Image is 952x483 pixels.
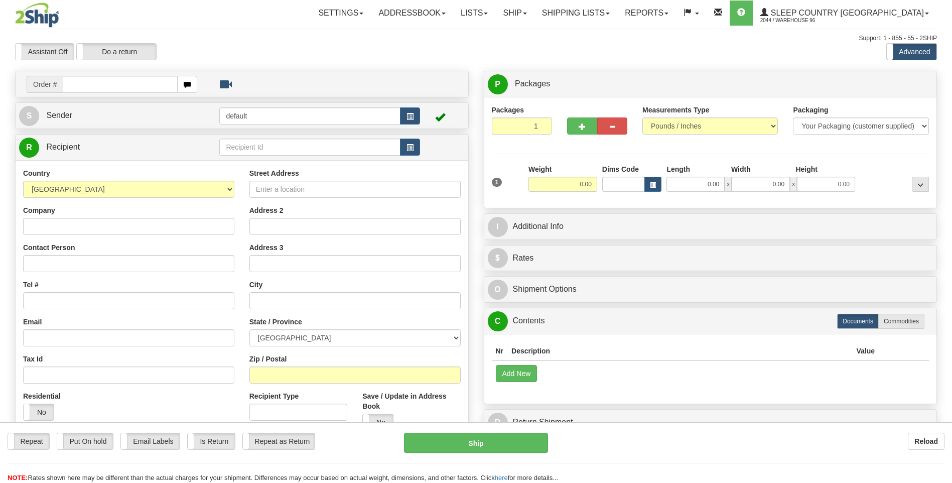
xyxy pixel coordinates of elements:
[121,433,180,449] label: Email Labels
[768,9,924,17] span: Sleep Country [GEOGRAPHIC_DATA]
[27,76,63,93] span: Order #
[488,412,933,433] a: RReturn Shipment
[19,137,197,158] a: R Recipient
[878,314,924,329] label: Commodities
[488,413,508,433] span: R
[19,105,219,126] a: S Sender
[8,433,49,449] label: Repeat
[15,3,59,28] img: logo2044.jpg
[24,404,54,420] label: No
[363,414,393,430] label: No
[837,314,879,329] label: Documents
[23,205,55,215] label: Company
[496,365,537,382] button: Add New
[249,354,287,364] label: Zip / Postal
[492,342,508,360] th: Nr
[488,74,933,94] a: P Packages
[488,74,508,94] span: P
[23,280,39,290] label: Tel #
[488,248,508,268] span: $
[753,1,936,26] a: Sleep Country [GEOGRAPHIC_DATA] 2044 / Warehouse 96
[852,342,879,360] th: Value
[488,279,933,300] a: OShipment Options
[249,317,302,327] label: State / Province
[311,1,371,26] a: Settings
[731,164,751,174] label: Width
[760,16,836,26] span: 2044 / Warehouse 96
[8,474,28,481] span: NOTE:
[16,44,74,60] label: Assistant Off
[495,1,534,26] a: Ship
[602,164,639,174] label: Dims Code
[249,181,461,198] input: Enter a location
[908,433,944,450] button: Reload
[666,164,690,174] label: Length
[77,44,156,60] label: Do a return
[249,168,299,178] label: Street Address
[642,105,710,115] label: Measurements Type
[249,243,284,253] label: Address 3
[929,190,951,293] iframe: chat widget
[887,44,936,60] label: Advanced
[617,1,676,26] a: Reports
[19,138,39,158] span: R
[15,34,937,43] div: Support: 1 - 855 - 55 - 2SHIP
[219,107,400,125] input: Sender Id
[23,391,61,401] label: Residential
[492,178,502,187] span: 1
[507,342,852,360] th: Description
[23,243,75,253] label: Contact Person
[23,168,50,178] label: Country
[23,317,42,327] label: Email
[492,105,524,115] label: Packages
[534,1,617,26] a: Shipping lists
[188,433,235,449] label: Is Return
[243,433,315,449] label: Repeat as Return
[46,143,80,151] span: Recipient
[795,164,818,174] label: Height
[362,391,460,411] label: Save / Update in Address Book
[515,79,550,88] span: Packages
[488,248,933,269] a: $Rates
[790,177,797,192] span: x
[793,105,828,115] label: Packaging
[488,216,933,237] a: IAdditional Info
[249,391,299,401] label: Recipient Type
[725,177,732,192] span: x
[249,205,284,215] label: Address 2
[488,311,933,331] a: CContents
[488,217,508,237] span: I
[453,1,495,26] a: Lists
[19,106,39,126] span: S
[57,433,113,449] label: Put On hold
[528,164,552,174] label: Weight
[912,177,929,192] div: ...
[914,437,938,445] b: Reload
[249,280,262,290] label: City
[488,311,508,331] span: C
[219,139,400,156] input: Recipient Id
[488,280,508,300] span: O
[46,111,72,119] span: Sender
[371,1,453,26] a: Addressbook
[404,433,548,453] button: Ship
[495,474,508,481] a: here
[23,354,43,364] label: Tax Id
